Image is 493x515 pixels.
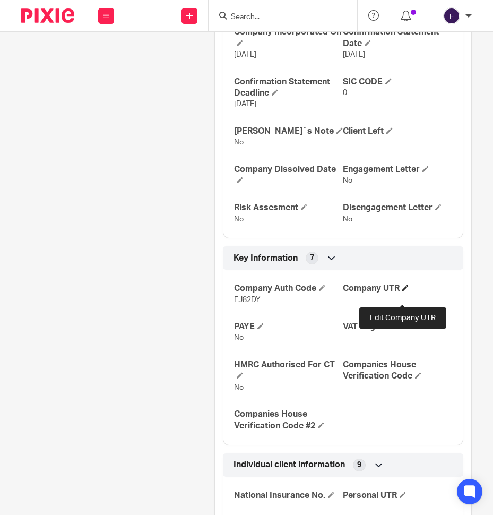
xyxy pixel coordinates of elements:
[233,253,298,264] span: Key Information
[343,177,352,184] span: No
[343,76,452,88] h4: SIC CODE
[234,334,244,341] span: No
[234,384,244,391] span: No
[234,202,343,213] h4: Risk Assesment
[310,253,314,263] span: 7
[343,216,352,223] span: No
[234,321,343,332] h4: PAYE
[357,460,361,470] span: 9
[343,359,452,382] h4: Companies House Verification Code
[234,409,343,432] h4: Companies House Verification Code #2
[234,100,256,108] span: [DATE]
[234,359,343,382] h4: HMRC Authorised For CT
[234,296,261,304] span: EJ82DY
[21,8,74,23] img: Pixie
[234,76,343,99] h4: Confirmation Statement Deadline
[343,490,452,501] h4: Personal UTR
[234,27,343,49] h4: Company Incorporated On
[343,321,452,332] h4: VAT Registered
[230,13,325,22] input: Search
[343,51,365,58] span: [DATE]
[234,51,256,58] span: [DATE]
[343,89,347,97] span: 0
[343,202,452,213] h4: Disengagement Letter
[234,283,343,294] h4: Company Auth Code
[234,490,343,501] h4: National Insurance No.
[343,27,452,49] h4: Confirmation Statement Date
[234,164,343,187] h4: Company Dissolved Date
[343,164,452,175] h4: Engagement Letter
[234,139,244,146] span: No
[234,126,343,137] h4: [PERSON_NAME]`s Note
[343,283,452,294] h4: Company UTR
[234,216,244,223] span: No
[233,459,345,470] span: Individual client information
[443,7,460,24] img: svg%3E
[343,126,452,137] h4: Client Left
